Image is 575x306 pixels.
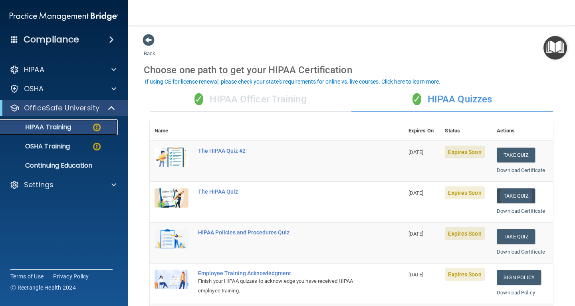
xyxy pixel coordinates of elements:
[445,227,484,240] span: Expires Soon
[198,229,364,236] div: HIPAA Policies and Procedures Quiz
[497,148,535,162] button: Take Quiz
[5,162,114,170] p: Continuing Education
[92,122,102,132] img: warning-circle.0cc9ac19.png
[10,180,116,190] a: Settings
[144,58,559,82] div: Choose one path to get your HIPAA Certification
[497,208,545,214] a: Download Certificate
[497,229,535,244] button: Take Quiz
[497,167,545,173] a: Download Certificate
[24,65,44,74] p: HIPAA
[10,272,44,280] a: Terms of Use
[412,93,421,105] span: ✓
[10,84,116,94] a: OSHA
[53,272,89,280] a: Privacy Policy
[497,290,535,296] a: Download Policy
[198,270,364,276] div: Employee Training Acknowledgment
[145,79,440,84] div: If using CE for license renewal, please check your state's requirements for online vs. live cours...
[24,34,79,45] h4: Compliance
[445,186,484,199] span: Expires Soon
[198,148,364,154] div: The HIPAA Quiz #2
[437,249,565,281] iframe: Drift Widget Chat Controller
[194,93,203,105] span: ✓
[497,249,545,255] a: Download Certificate
[445,146,484,158] span: Expires Soon
[492,121,553,141] th: Actions
[198,188,364,195] div: The HIPAA Quiz
[198,276,364,296] div: Finish your HIPAA quizzes to acknowledge you have received HIPAA employee training.
[144,41,155,56] a: Back
[497,188,535,203] button: Take Quiz
[92,142,102,152] img: warning-circle.0cc9ac19.png
[5,123,71,131] p: HIPAA Training
[24,103,99,113] p: OfficeSafe University
[351,88,553,112] div: HIPAA Quizzes
[10,103,116,113] a: OfficeSafe University
[5,142,70,150] p: OSHA Training
[440,121,492,141] th: Status
[150,88,351,112] div: HIPAA Officer Training
[150,121,193,141] th: Name
[144,78,442,86] button: If using CE for license renewal, please check your state's requirements for online vs. live cours...
[10,284,76,292] span: Ⓒ Rectangle Health 2024
[404,121,440,141] th: Expires On
[408,190,424,196] span: [DATE]
[408,272,424,278] span: [DATE]
[408,149,424,155] span: [DATE]
[24,84,44,94] p: OSHA
[24,180,54,190] p: Settings
[10,8,118,24] img: PMB logo
[10,65,116,74] a: HIPAA
[408,231,424,237] span: [DATE]
[543,36,567,60] button: Open Resource Center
